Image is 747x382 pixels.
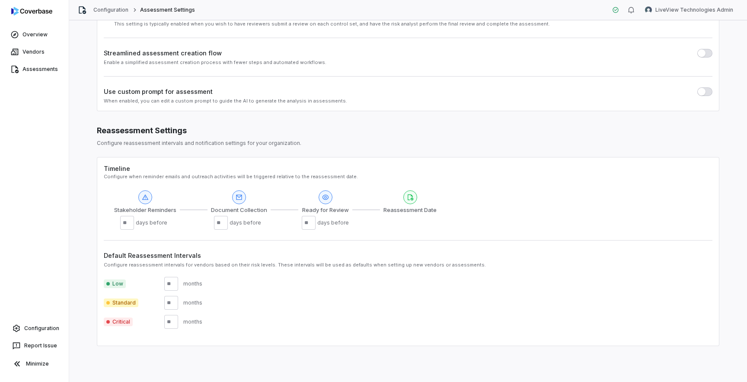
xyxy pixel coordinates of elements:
[317,219,349,226] div: days before
[104,262,712,268] div: Configure reassessment intervals for vendors based on their risk levels. These intervals will be ...
[104,251,712,260] label: Default Reassessment Intervals
[104,165,130,172] label: Timeline
[97,125,719,136] div: Reassessment Settings
[104,299,138,307] span: Standard
[11,7,52,16] img: logo-D7KZi-bG.svg
[114,206,176,215] span: Stakeholder Reminders
[302,206,349,215] span: Ready for Review
[640,3,738,16] button: LiveView Technologies Admin avatarLiveView Technologies Admin
[2,27,67,42] a: Overview
[140,6,195,13] span: Assessment Settings
[211,206,267,215] span: Document Collection
[2,61,67,77] a: Assessments
[3,338,65,353] button: Report Issue
[104,318,133,326] span: Critical
[230,219,264,226] span: days before
[183,318,202,325] div: months
[104,48,222,58] label: Streamlined assessment creation flow
[3,321,65,336] a: Configuration
[2,44,67,60] a: Vendors
[93,6,129,13] a: Configuration
[645,6,652,13] img: LiveView Technologies Admin avatar
[104,98,712,104] div: When enabled, you can edit a custom prompt to guide the AI to generate the analysis in assessments.
[655,6,733,13] span: LiveView Technologies Admin
[3,355,65,372] button: Minimize
[183,280,202,287] div: months
[136,219,170,226] span: days before
[383,206,437,215] span: Reassessment Date
[104,173,712,180] div: Configure when reminder emails and outreach activities will be triggered relative to the reassess...
[183,299,202,306] div: months
[104,59,712,66] div: Enable a simplified assessment creation process with fewer steps and automated workflows.
[104,87,213,96] label: Use custom prompt for assessment
[104,279,126,288] span: Low
[97,140,719,147] p: Configure reassessment intervals and notification settings for your organization.
[114,21,712,27] div: This setting is typically enabled when you wish to have reviewers submit a review on each control...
